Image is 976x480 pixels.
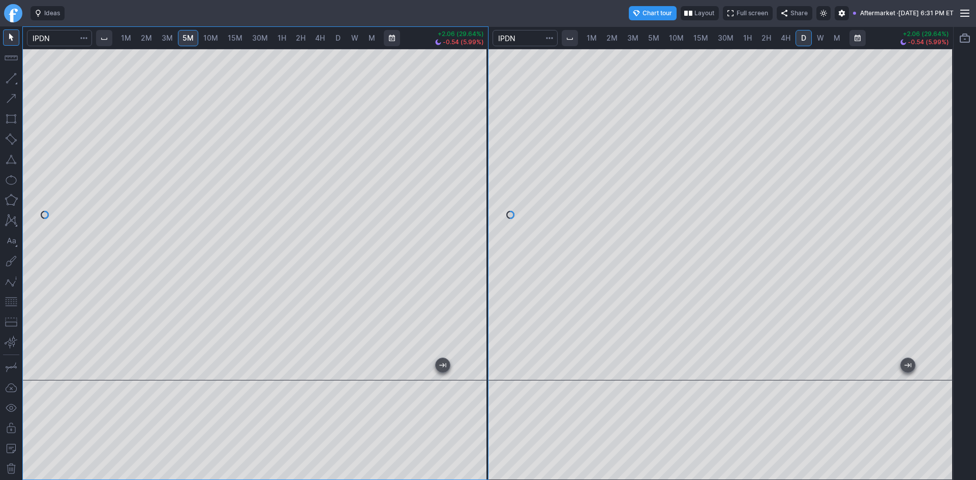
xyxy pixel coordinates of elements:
[739,30,756,46] a: 1H
[776,30,795,46] a: 4H
[737,8,768,18] span: Full screen
[3,29,19,46] button: Mouse
[311,30,329,46] a: 4H
[817,34,824,42] span: W
[901,358,915,372] button: Jump to the most recent bar
[203,34,218,42] span: 10M
[443,39,484,45] span: -0.54 (5.99%)
[3,379,19,396] button: Drawings autosave: Off
[629,6,677,20] button: Chart tour
[3,359,19,375] button: Drawing mode: Single
[664,30,688,46] a: 10M
[3,212,19,229] button: XABCD
[347,30,363,46] a: W
[606,34,618,42] span: 2M
[812,30,829,46] a: W
[351,34,358,42] span: W
[602,30,622,46] a: 2M
[3,70,19,86] button: Line
[248,30,272,46] a: 30M
[223,30,247,46] a: 15M
[562,30,578,46] button: Interval
[3,151,19,168] button: Triangle
[669,34,684,42] span: 10M
[781,34,790,42] span: 4H
[790,8,808,18] span: Share
[627,34,638,42] span: 3M
[30,6,65,20] button: Ideas
[77,30,91,46] button: Search
[3,50,19,66] button: Measure
[4,4,22,22] a: Finviz.com
[582,30,601,46] a: 1M
[136,30,157,46] a: 2M
[3,400,19,416] button: Hide drawings
[291,30,310,46] a: 2H
[777,6,812,20] button: Share
[694,8,714,18] span: Layout
[27,30,92,46] input: Search
[757,30,776,46] a: 2H
[44,8,60,18] span: Ideas
[273,30,291,46] a: 1H
[363,30,380,46] a: M
[435,31,484,37] p: +2.06 (29.64%)
[3,440,19,457] button: Add note
[3,233,19,249] button: Text
[849,30,866,46] button: Range
[743,34,752,42] span: 1H
[860,8,898,18] span: Aftermarket ·
[587,34,597,42] span: 1M
[648,34,659,42] span: 5M
[3,294,19,310] button: Fibonacci retracements
[436,358,450,372] button: Jump to the most recent bar
[384,30,400,46] button: Range
[829,30,845,46] a: M
[801,34,806,42] span: D
[713,30,738,46] a: 30M
[681,6,719,20] button: Layout
[623,30,643,46] a: 3M
[116,30,136,46] a: 1M
[957,30,973,46] button: Portfolio watchlist
[3,131,19,147] button: Rotated rectangle
[816,6,831,20] button: Toggle light mode
[3,420,19,436] button: Lock drawings
[3,314,19,330] button: Position
[178,30,198,46] a: 5M
[3,253,19,269] button: Brush
[761,34,771,42] span: 2H
[723,6,773,20] button: Full screen
[718,34,734,42] span: 30M
[199,30,223,46] a: 10M
[3,192,19,208] button: Polygon
[3,334,19,350] button: Anchored VWAP
[162,34,173,42] span: 3M
[121,34,131,42] span: 1M
[493,30,558,46] input: Search
[157,30,177,46] a: 3M
[3,273,19,290] button: Elliott waves
[182,34,194,42] span: 5M
[542,30,557,46] button: Search
[3,90,19,107] button: Arrow
[330,30,346,46] a: D
[296,34,306,42] span: 2H
[252,34,268,42] span: 30M
[3,172,19,188] button: Ellipse
[693,34,708,42] span: 15M
[689,30,713,46] a: 15M
[644,30,664,46] a: 5M
[796,30,812,46] a: D
[315,34,325,42] span: 4H
[369,34,375,42] span: M
[228,34,242,42] span: 15M
[141,34,152,42] span: 2M
[900,31,949,37] p: +2.06 (29.64%)
[834,34,840,42] span: M
[898,8,954,18] span: [DATE] 6:31 PM ET
[908,39,949,45] span: -0.54 (5.99%)
[643,8,672,18] span: Chart tour
[96,30,112,46] button: Interval
[835,6,849,20] button: Settings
